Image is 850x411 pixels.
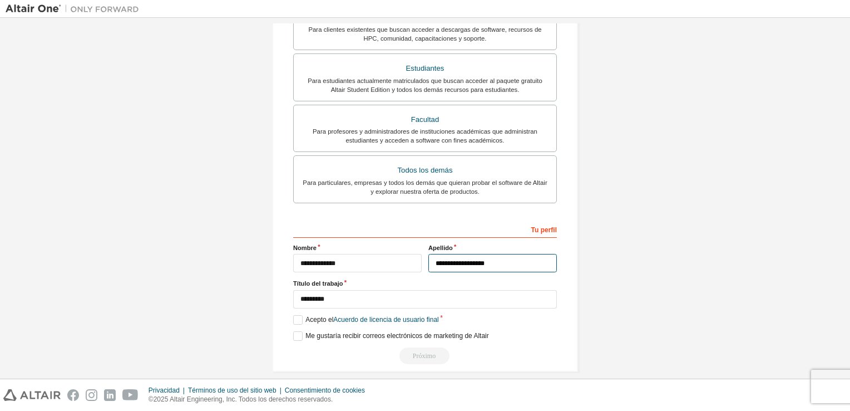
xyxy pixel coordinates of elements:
[154,395,333,403] font: 2025 Altair Engineering, Inc. Todos los derechos reservados.
[300,76,550,94] div: Para estudiantes actualmente matriculados que buscan acceder al paquete gratuito Altair Student E...
[67,389,79,401] img: facebook.svg
[293,315,439,325] label: Acepto el
[300,61,550,76] div: Estudiantes
[333,316,438,324] a: Acuerdo de licencia de usuario final
[300,112,550,128] div: Facultad
[86,389,97,401] img: instagram.svg
[122,389,139,401] img: youtube.svg
[293,348,557,364] div: Email already exists
[428,243,557,252] label: Apellido
[300,178,550,196] div: Para particulares, empresas y todos los demás que quieran probar el software de Altair y explorar...
[188,386,285,395] div: Términos de uso del sitio web
[293,243,422,252] label: Nombre
[6,3,145,14] img: Altair Uno
[149,386,188,395] div: Privacidad
[3,389,61,401] img: altair_logo.svg
[300,163,550,178] div: Todos los demás
[285,386,372,395] div: Consentimiento de cookies
[300,25,550,43] div: Para clientes existentes que buscan acceder a descargas de software, recursos de HPC, comunidad, ...
[293,220,557,238] div: Tu perfil
[104,389,116,401] img: linkedin.svg
[300,127,550,145] div: Para profesores y administradores de instituciones académicas que administran estudiantes y acced...
[293,279,557,288] label: Título del trabajo
[293,331,489,341] label: Me gustaría recibir correos electrónicos de marketing de Altair
[149,395,372,404] p: ©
